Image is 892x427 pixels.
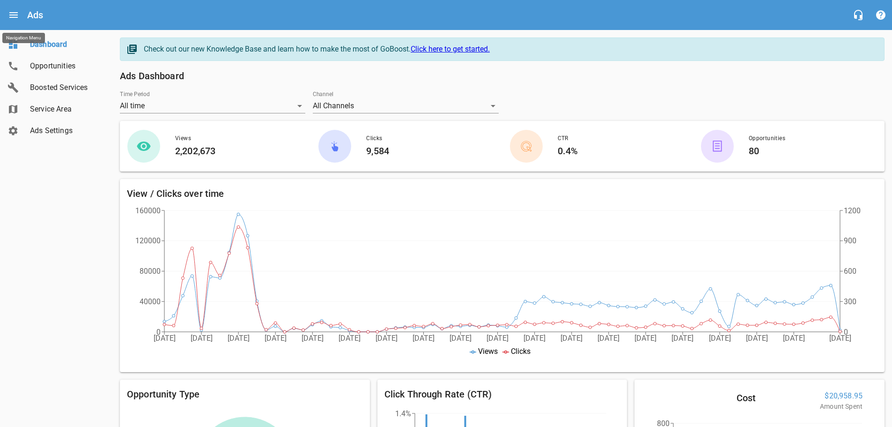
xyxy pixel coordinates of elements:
tspan: 600 [844,267,856,276]
label: Channel [313,92,333,97]
tspan: [DATE] [523,334,546,343]
span: Views [478,347,498,356]
h6: 0.4% [558,143,678,158]
tspan: [DATE] [191,334,213,343]
tspan: [DATE] [709,334,731,343]
span: Opportunities [30,60,101,72]
tspan: [DATE] [560,334,582,343]
h6: Ads [27,7,43,22]
tspan: 0 [844,328,848,337]
h6: Ads Dashboard [120,68,885,83]
tspan: 0 [156,328,161,337]
label: Time Period [120,92,150,97]
span: Boosted Services [30,82,101,93]
a: Click here to get started. [411,45,490,53]
tspan: [DATE] [413,334,435,343]
tspan: [DATE] [265,334,287,343]
h6: Cost [645,390,756,405]
button: Live Chat [847,4,870,26]
tspan: [DATE] [154,334,176,343]
tspan: 160000 [135,206,161,215]
div: Check out our new Knowledge Base and learn how to make the most of GoBoost. [144,44,875,55]
p: Amount Spent [820,402,863,412]
h6: View / Clicks over time [127,186,877,201]
tspan: [DATE] [228,334,250,343]
tspan: [DATE] [634,334,656,343]
span: Views [175,134,296,143]
span: CTR [558,134,678,143]
span: Service Area [30,104,101,115]
h6: 9,584 [366,143,487,158]
tspan: [DATE] [376,334,398,343]
tspan: 900 [844,236,856,245]
tspan: [DATE] [302,334,324,343]
tspan: 40000 [140,297,161,306]
h6: 2,202,673 [175,143,296,158]
h6: 80 [749,143,870,158]
tspan: [DATE] [746,334,768,343]
div: All Channels [313,98,498,113]
tspan: [DATE] [597,334,619,343]
span: Ads Settings [30,125,101,136]
tspan: [DATE] [829,334,851,343]
button: Open drawer [2,4,25,26]
tspan: 1200 [844,206,861,215]
tspan: [DATE] [450,334,472,343]
div: All time [120,98,305,113]
tspan: 300 [844,297,856,306]
tspan: [DATE] [339,334,361,343]
h6: Click Through Rate (CTR) [384,387,620,402]
span: $20,958.95 [820,390,863,402]
tspan: [DATE] [783,334,805,343]
tspan: 120000 [135,236,161,245]
tspan: [DATE] [487,334,509,343]
tspan: [DATE] [671,334,693,343]
button: Support Portal [870,4,892,26]
tspan: 80000 [140,267,161,276]
span: Dashboard [30,39,101,50]
span: Clicks [511,347,531,356]
span: Opportunities [749,134,870,143]
span: Clicks [366,134,487,143]
h6: Opportunity Type [127,387,363,402]
tspan: 1.4% [395,409,411,418]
